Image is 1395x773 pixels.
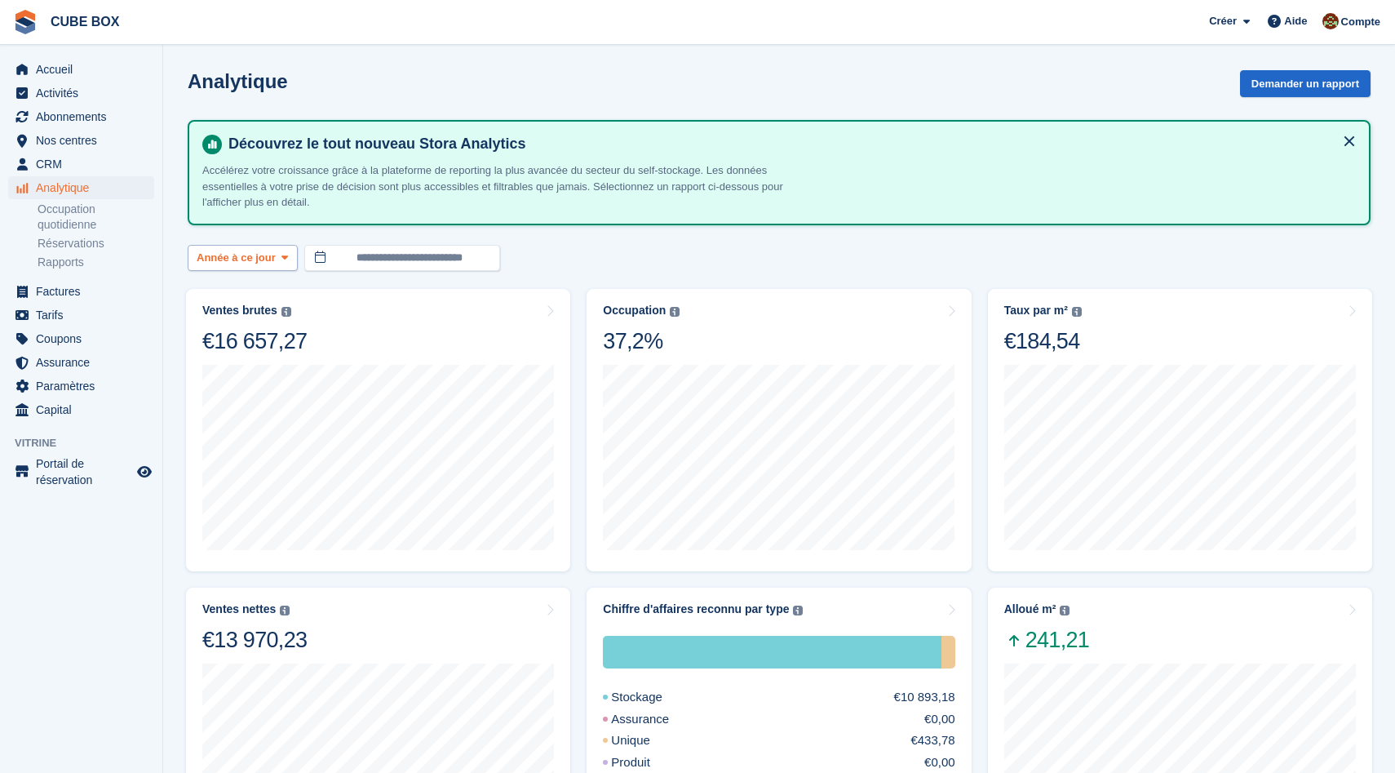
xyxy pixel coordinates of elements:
[36,153,134,175] span: CRM
[8,82,154,104] a: menu
[793,606,803,615] img: icon-info-grey-7440780725fd019a000dd9b08b2336e03edf1995a4989e88bcd33f0948082b44.svg
[36,304,134,327] span: Tarifs
[941,636,955,669] div: Unique
[38,202,154,233] a: Occupation quotidienne
[603,710,708,729] div: Assurance
[1004,304,1068,318] div: Taux par m²
[36,58,134,81] span: Accueil
[202,304,277,318] div: Ventes brutes
[670,307,680,317] img: icon-info-grey-7440780725fd019a000dd9b08b2336e03edf1995a4989e88bcd33f0948082b44.svg
[281,307,291,317] img: icon-info-grey-7440780725fd019a000dd9b08b2336e03edf1995a4989e88bcd33f0948082b44.svg
[13,10,38,34] img: stora-icon-8386f47178a22dfd0bd8f6a31ec36ba5ce8667c1dd55bd0f319d3a0aa187defe.svg
[188,245,298,272] button: Année à ce jour
[36,105,134,128] span: Abonnements
[222,135,1356,153] h4: Découvrez le tout nouveau Stora Analytics
[38,236,154,251] a: Réservations
[1322,13,1339,29] img: alex soubira
[603,602,789,616] div: Chiffre d'affaires reconnu par type
[1284,13,1307,29] span: Aide
[1209,13,1237,29] span: Créer
[603,636,941,669] div: Stockage
[8,129,154,152] a: menu
[8,351,154,374] a: menu
[1060,606,1069,615] img: icon-info-grey-7440780725fd019a000dd9b08b2336e03edf1995a4989e88bcd33f0948082b44.svg
[36,455,134,488] span: Portail de réservation
[38,255,154,270] a: Rapports
[36,375,134,398] span: Paramètres
[8,375,154,398] a: menu
[603,327,680,355] div: 37,2%
[603,731,689,750] div: Unique
[188,70,288,92] h2: Analytique
[1004,327,1082,355] div: €184,54
[603,304,666,318] div: Occupation
[8,280,154,303] a: menu
[36,129,134,152] span: Nos centres
[36,351,134,374] span: Assurance
[894,688,955,707] div: €10 893,18
[8,398,154,421] a: menu
[1004,626,1090,654] span: 241,21
[280,606,290,615] img: icon-info-grey-7440780725fd019a000dd9b08b2336e03edf1995a4989e88bcd33f0948082b44.svg
[1240,70,1371,97] button: Demander un rapport
[603,753,689,772] div: Produit
[8,58,154,81] a: menu
[924,710,955,729] div: €0,00
[910,731,954,750] div: €433,78
[1004,602,1056,616] div: Alloué m²
[36,398,134,421] span: Capital
[1341,14,1380,30] span: Compte
[1072,307,1082,317] img: icon-info-grey-7440780725fd019a000dd9b08b2336e03edf1995a4989e88bcd33f0948082b44.svg
[36,327,134,350] span: Coupons
[15,435,162,451] span: Vitrine
[36,82,134,104] span: Activités
[44,8,126,35] a: CUBE BOX
[8,327,154,350] a: menu
[202,626,307,654] div: €13 970,23
[8,304,154,327] a: menu
[36,280,134,303] span: Factures
[8,176,154,199] a: menu
[8,153,154,175] a: menu
[924,753,955,772] div: €0,00
[202,602,276,616] div: Ventes nettes
[135,462,154,482] a: Boutique d'aperçu
[202,327,307,355] div: €16 657,27
[8,105,154,128] a: menu
[202,162,814,211] p: Accélérez votre croissance grâce à la plateforme de reporting la plus avancée du secteur du self-...
[36,176,134,199] span: Analytique
[603,688,702,707] div: Stockage
[8,455,154,488] a: menu
[197,250,276,266] span: Année à ce jour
